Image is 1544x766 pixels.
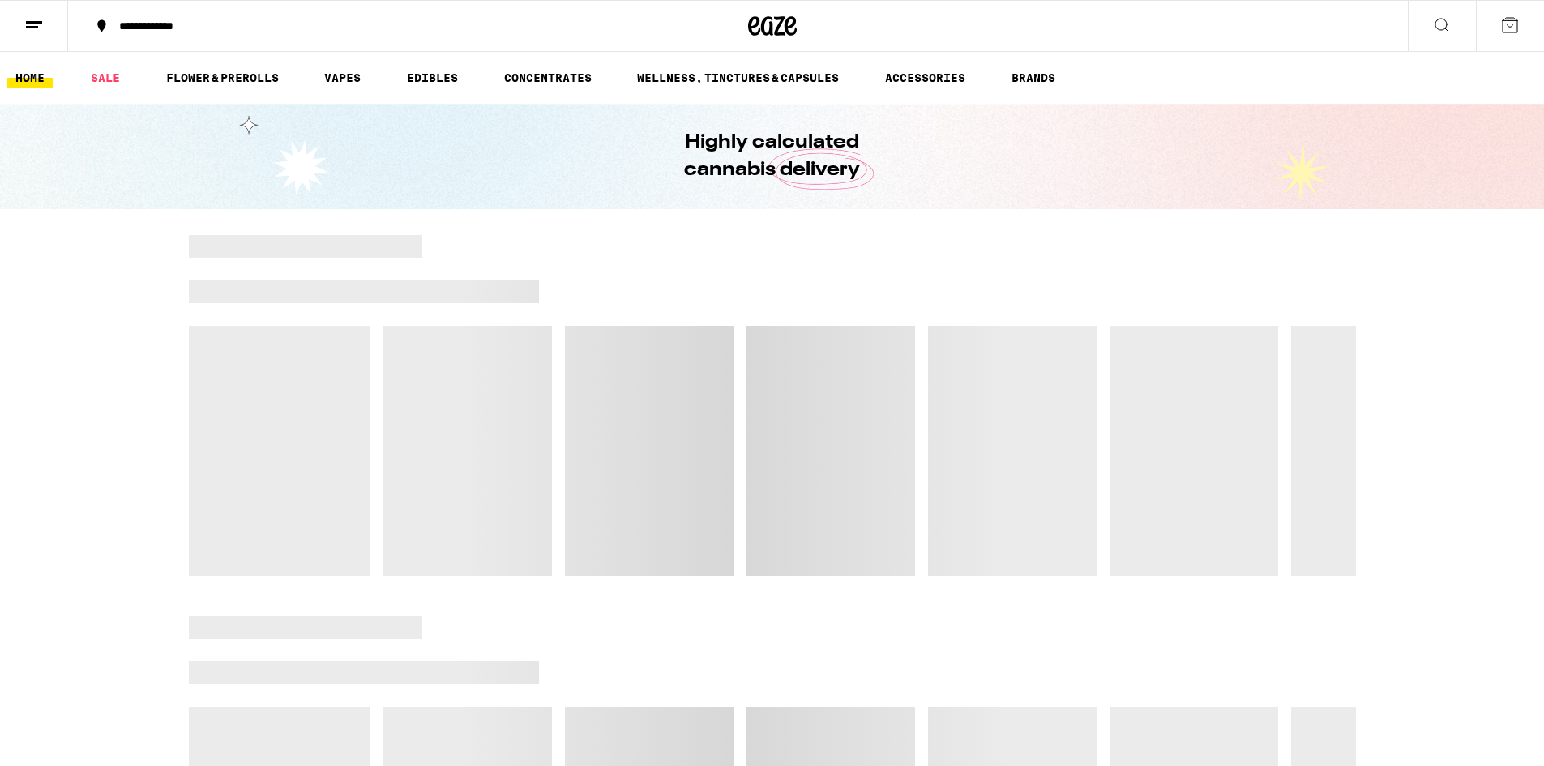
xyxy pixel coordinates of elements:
[877,68,973,88] a: ACCESSORIES
[83,68,128,88] a: SALE
[629,68,847,88] a: WELLNESS, TINCTURES & CAPSULES
[316,68,369,88] a: VAPES
[639,129,906,184] h1: Highly calculated cannabis delivery
[7,68,53,88] a: HOME
[158,68,287,88] a: FLOWER & PREROLLS
[1003,68,1063,88] button: BRANDS
[399,68,466,88] a: EDIBLES
[496,68,600,88] a: CONCENTRATES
